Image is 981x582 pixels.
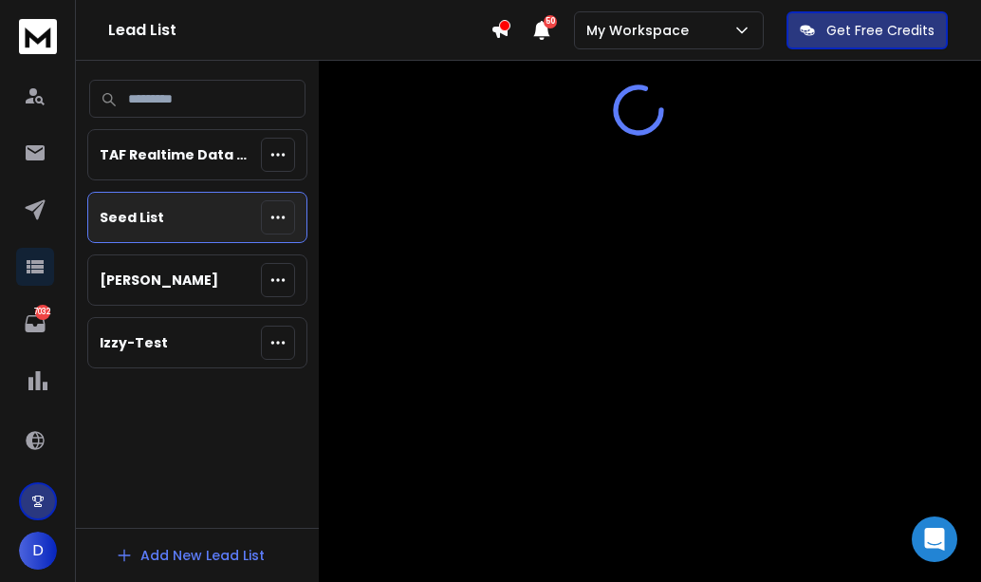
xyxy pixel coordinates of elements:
button: D [19,532,57,570]
p: 7032 [35,305,50,320]
button: Get Free Credits [787,11,948,49]
img: logo [19,19,57,54]
div: Open Intercom Messenger [912,516,957,562]
a: 7032 [16,305,54,343]
p: [PERSON_NAME] [100,271,218,290]
p: Get Free Credits [826,21,935,40]
button: Add New Lead List [101,536,280,574]
p: My Workspace [586,21,696,40]
span: 50 [544,15,557,28]
p: TAF Realtime Data Stream [100,145,253,164]
p: Izzy-Test [100,333,168,352]
p: Seed List [100,208,164,227]
h1: Lead List [108,19,490,42]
